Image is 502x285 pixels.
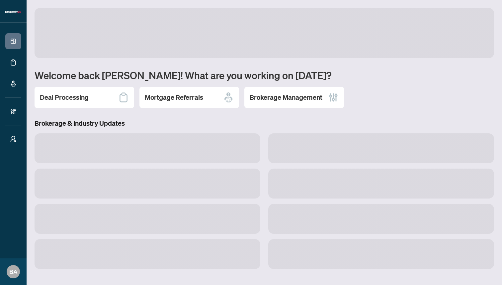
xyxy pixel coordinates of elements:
span: BA [9,267,18,276]
h2: Deal Processing [40,93,89,102]
h3: Brokerage & Industry Updates [35,119,494,128]
h2: Mortgage Referrals [145,93,203,102]
h2: Brokerage Management [250,93,322,102]
h1: Welcome back [PERSON_NAME]! What are you working on [DATE]? [35,69,494,81]
img: logo [5,10,21,14]
span: user-switch [10,136,17,142]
